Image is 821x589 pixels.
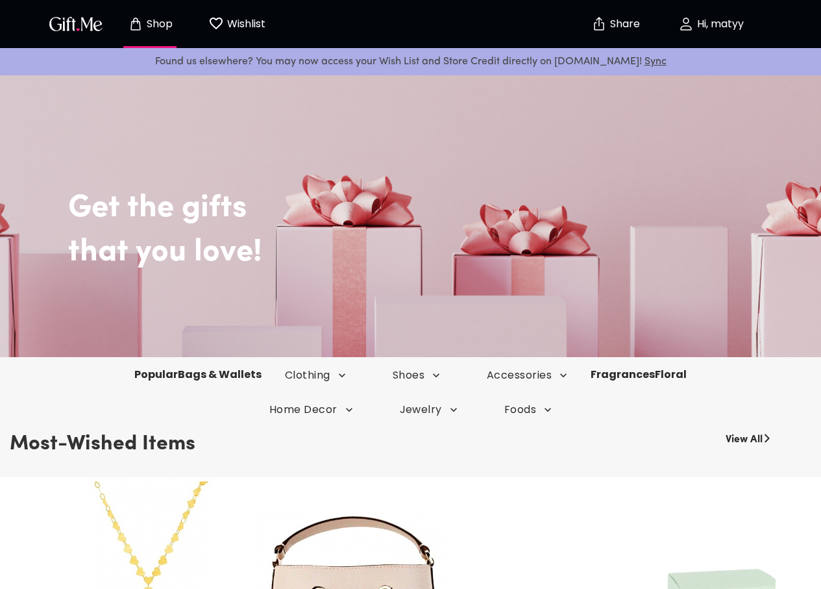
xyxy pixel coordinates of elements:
[591,16,607,32] img: secure
[262,368,369,382] button: Clothing
[726,427,763,447] a: View All
[68,234,811,271] h2: that you love!
[269,403,353,417] span: Home Decor
[591,367,655,382] a: Fragrances
[68,151,811,227] h2: Get the gifts
[644,56,667,67] a: Sync
[481,403,575,417] button: Foods
[45,16,106,32] button: GiftMe Logo
[178,367,262,382] a: Bags & Wallets
[10,427,195,462] h3: Most-Wished Items
[369,368,463,382] button: Shoes
[201,3,273,45] button: Wishlist page
[224,16,265,32] p: Wishlist
[400,403,458,417] span: Jewelry
[114,3,186,45] button: Store page
[646,3,776,45] button: Hi, matyy
[143,19,173,30] p: Shop
[134,367,178,382] a: Popular
[607,19,640,30] p: Share
[376,403,481,417] button: Jewelry
[487,368,567,382] span: Accessories
[47,14,105,33] img: GiftMe Logo
[10,53,811,70] p: Found us elsewhere? You may now access your Wish List and Store Credit directly on [DOMAIN_NAME]!
[246,403,376,417] button: Home Decor
[463,368,591,382] button: Accessories
[285,368,346,382] span: Clothing
[655,367,687,382] a: Floral
[504,403,552,417] span: Foods
[393,368,440,382] span: Shoes
[593,1,638,47] button: Share
[694,19,744,30] p: Hi, matyy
